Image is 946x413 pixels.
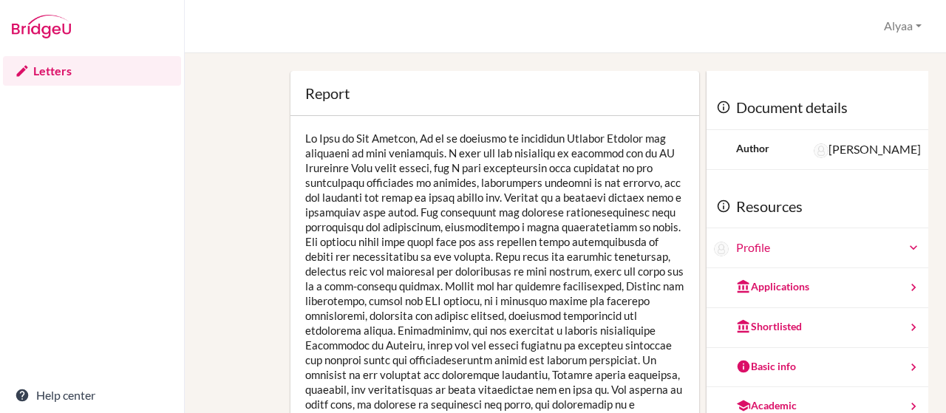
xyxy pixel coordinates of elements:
div: Author [736,141,769,156]
div: Applications [736,279,809,294]
a: Profile [736,239,921,256]
img: Ashriti Aggarwal [714,242,729,256]
div: Resources [707,185,928,229]
div: Academic [736,398,797,413]
div: Basic info [736,359,796,374]
div: [PERSON_NAME] [814,141,921,158]
div: Report [305,86,350,100]
button: Alyaa [877,13,928,40]
a: Shortlisted [707,308,928,348]
a: Help center [3,380,181,410]
div: Shortlisted [736,319,802,334]
a: Basic info [707,348,928,388]
div: Document details [707,86,928,130]
a: Applications [707,268,928,308]
a: Letters [3,56,181,86]
img: Abigail Ferrari [814,143,828,158]
img: Bridge-U [12,15,71,38]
